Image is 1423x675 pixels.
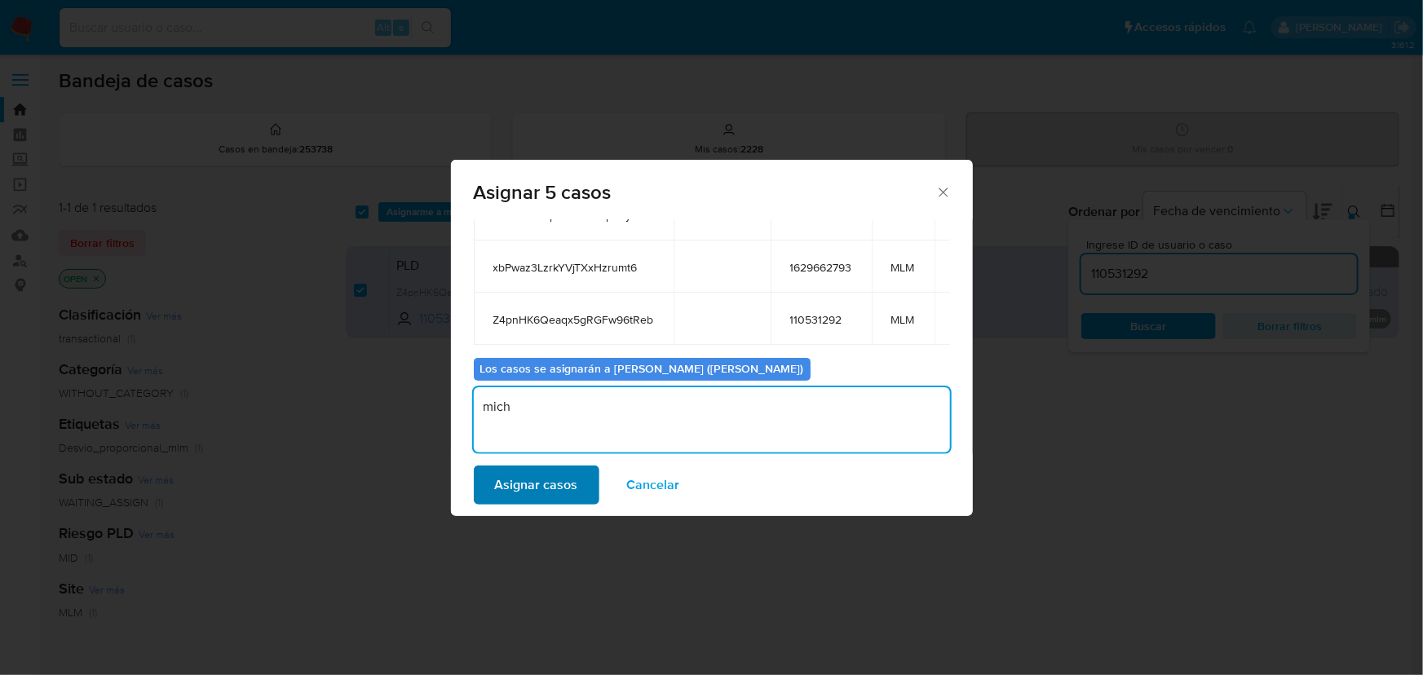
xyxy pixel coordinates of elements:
[891,260,915,275] span: MLM
[474,183,936,202] span: Asignar 5 casos
[493,312,654,327] span: Z4pnHK6Qeaqx5gRGFw96tReb
[480,360,804,377] b: Los casos se asignarán a [PERSON_NAME] ([PERSON_NAME])
[495,467,578,503] span: Asignar casos
[606,465,701,505] button: Cancelar
[790,260,852,275] span: 1629662793
[474,465,599,505] button: Asignar casos
[474,387,950,452] textarea: mich
[451,160,973,516] div: assign-modal
[891,312,915,327] span: MLM
[627,467,680,503] span: Cancelar
[790,312,852,327] span: 110531292
[493,260,654,275] span: xbPwaz3LzrkYVjTXxHzrumt6
[935,184,950,199] button: Cerrar ventana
